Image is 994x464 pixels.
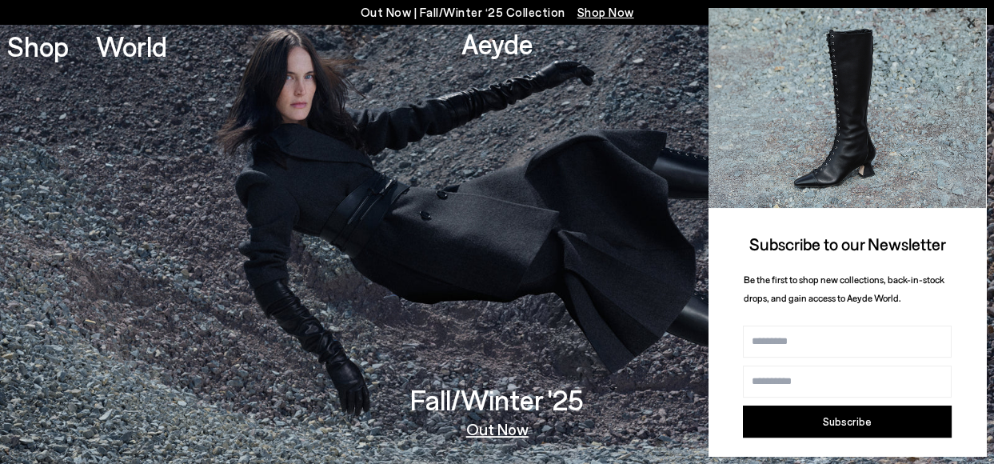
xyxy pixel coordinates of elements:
button: Subscribe [743,406,952,438]
h3: Fall/Winter '25 [410,386,584,414]
a: Aeyde [461,26,533,60]
a: World [96,32,167,60]
a: Shop [7,32,69,60]
p: Out Now | Fall/Winter ‘25 Collection [361,2,634,22]
span: Navigate to /collections/new-in [577,5,634,19]
span: Subscribe to our Newsletter [749,234,946,254]
span: Be the first to shop new collections, back-in-stock drops, and gain access to Aeyde World. [744,274,944,303]
a: Out Now [466,421,529,437]
img: 2a6287a1333c9a56320fd6e7b3c4a9a9.jpg [709,8,986,208]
